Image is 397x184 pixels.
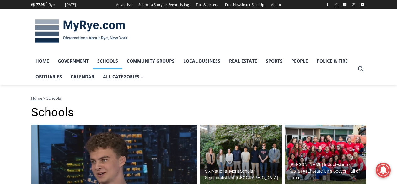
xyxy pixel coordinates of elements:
a: X [350,1,357,8]
h2: Six National Merit Scholar Semifinalists at [GEOGRAPHIC_DATA] [205,168,280,181]
a: Obituaries [31,69,66,85]
span: All Categories [103,73,144,80]
a: All Categories [99,69,148,85]
a: Calendar [66,69,99,85]
div: [DATE] [65,2,76,8]
nav: Primary Navigation [31,53,355,85]
span: F [46,1,47,5]
h1: Schools [31,105,366,120]
img: MyRye.com [31,15,131,47]
span: > [43,95,46,101]
a: People [287,53,312,69]
a: Government [53,53,93,69]
h2: [PERSON_NAME] Inducted into [US_STATE] State Girls Soccer Hall of Fame [289,161,365,181]
a: YouTube [359,1,366,8]
a: Linkedin [341,1,349,8]
a: Real Estate [225,53,261,69]
button: View Search Form [355,63,366,75]
a: Police & Fire [312,53,352,69]
a: Community Groups [122,53,179,69]
a: Schools [93,53,122,69]
div: Rye [49,2,55,8]
nav: Breadcrumbs [31,95,366,101]
a: Instagram [333,1,340,8]
span: 77.95 [36,2,45,7]
a: Facebook [324,1,331,8]
span: Schools [46,95,61,101]
a: Sports [261,53,287,69]
a: Home [31,53,53,69]
a: Local Business [179,53,225,69]
a: Home [31,95,42,101]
